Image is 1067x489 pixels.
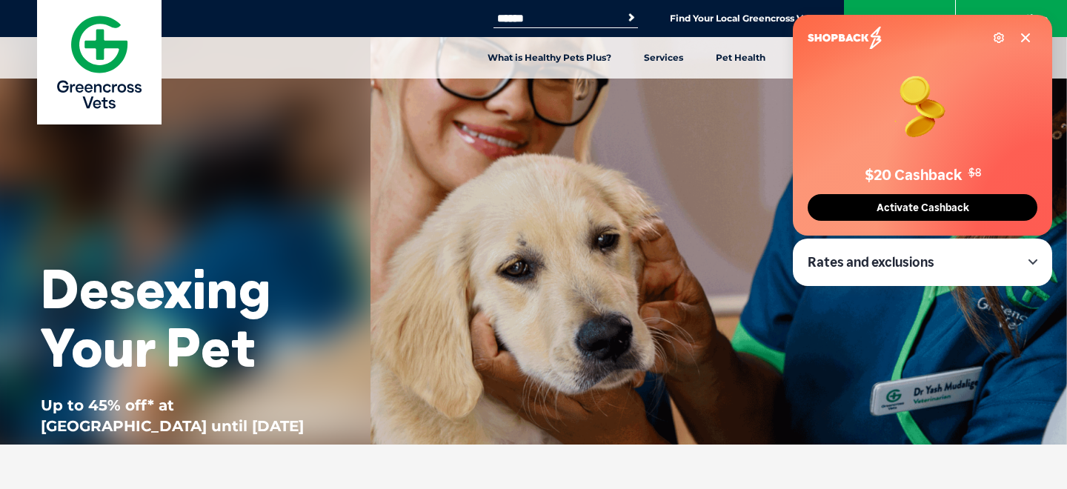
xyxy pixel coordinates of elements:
[670,13,812,24] a: Find Your Local Greencross Vet
[624,10,639,25] button: Search
[699,37,782,79] a: Pet Health
[41,259,330,376] h1: Desexing Your Pet
[41,395,330,436] p: Up to 45% off* at [GEOGRAPHIC_DATA] until [DATE]
[471,37,628,79] a: What is Healthy Pets Plus?
[628,37,699,79] a: Services
[782,37,868,79] a: Pet Articles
